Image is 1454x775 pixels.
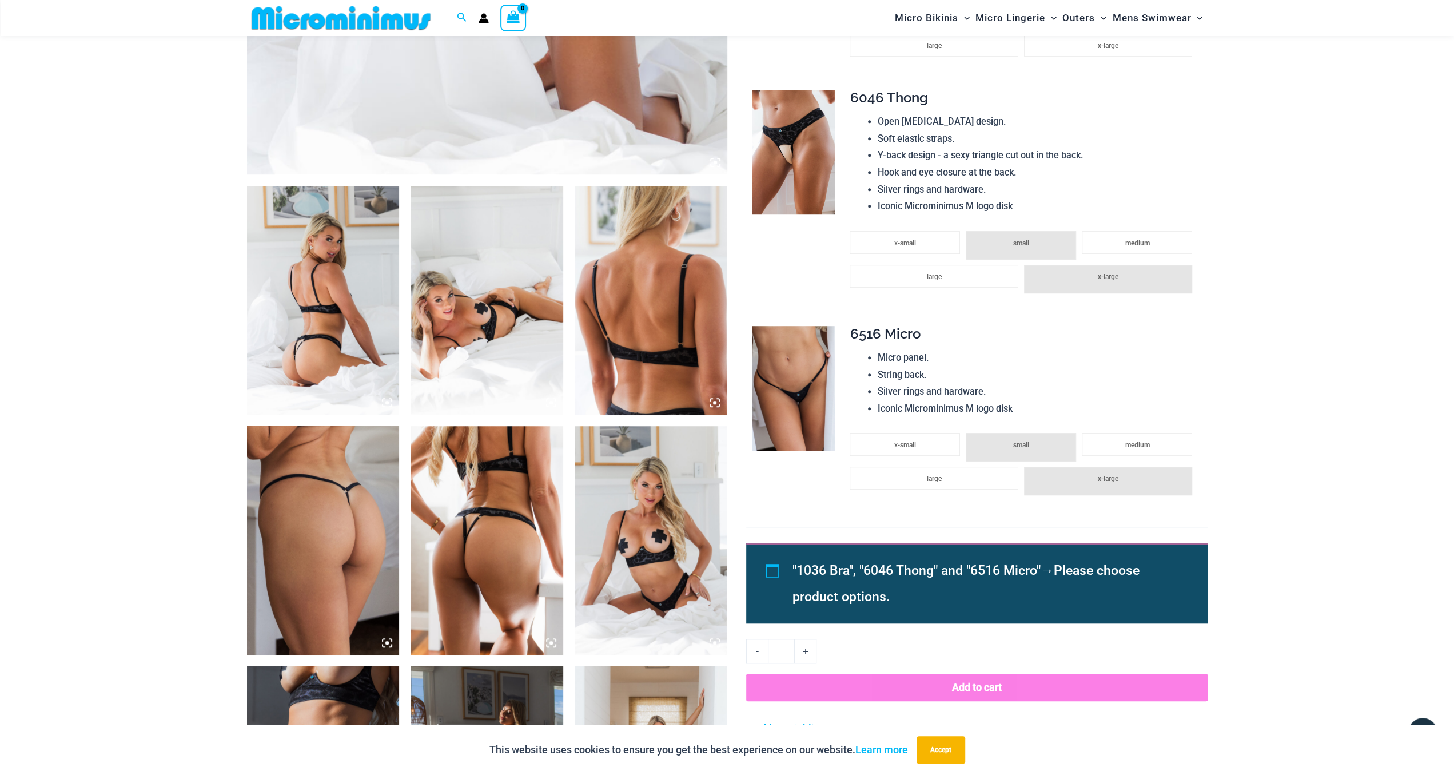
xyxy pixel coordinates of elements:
span: Micro Bikinis [895,3,958,33]
input: Product quantity [768,639,795,663]
li: Soft elastic straps. [878,130,1198,148]
li: Micro panel. [878,349,1198,367]
img: MM SHOP LOGO FLAT [247,5,435,31]
li: Silver rings and hardware. [878,181,1198,198]
span: x-small [894,441,916,449]
a: Search icon link [457,11,467,25]
span: medium [1125,441,1149,449]
span: small [1013,441,1029,449]
span: Menu Toggle [1045,3,1057,33]
a: Micro LingerieMenu ToggleMenu Toggle [973,3,1059,33]
li: → [792,558,1181,610]
li: x-small [850,231,960,254]
li: large [850,467,1018,490]
img: Nights Fall Silver Leopard 6516 Micro [247,426,400,655]
span: medium [1125,239,1149,247]
span: Menu Toggle [958,3,970,33]
span: large [927,273,942,281]
a: OutersMenu ToggleMenu Toggle [1059,3,1109,33]
li: x-small [850,433,960,456]
button: Accept [917,736,965,764]
span: Menu Toggle [1191,3,1202,33]
li: large [850,265,1018,288]
img: Nights Fall Silver Leopard 1036 Bra 6046 Thong [411,426,563,655]
img: Nights Fall Silver Leopard 6046 Thong [752,90,835,214]
span: x-small [894,239,916,247]
a: Account icon link [479,13,489,23]
li: Y-back design - a sexy triangle cut out in the back. [878,147,1198,164]
img: Nights Fall Silver Leopard 1036 Bra 6046 Thong [411,186,563,415]
span: Mens Swimwear [1112,3,1191,33]
img: Nights Fall Silver Leopard 1036 Bra [575,186,727,415]
li: x-large [1024,34,1192,57]
a: - [746,639,768,663]
p: This website uses cookies to ensure you get the best experience on our website. [489,741,908,758]
a: + [795,639,816,663]
span: large [927,475,942,483]
li: Silver rings and hardware. [878,383,1198,400]
li: small [966,231,1076,260]
span: x-large [1098,42,1118,50]
span: "1036 Bra", "6046 Thong" and "6516 Micro" [792,563,1041,578]
span: small [1013,239,1029,247]
button: Add to cart [746,674,1207,701]
a: Mens SwimwearMenu ToggleMenu Toggle [1109,3,1205,33]
span: Add to Wishlist [753,722,822,734]
a: Micro BikinisMenu ToggleMenu Toggle [892,3,973,33]
li: medium [1082,433,1192,456]
span: x-large [1098,475,1118,483]
li: Iconic Microminimus M logo disk [878,400,1198,418]
span: x-large [1098,273,1118,281]
nav: Site Navigation [890,2,1208,34]
li: medium [1082,231,1192,254]
li: large [850,34,1018,57]
span: Micro Lingerie [975,3,1045,33]
img: Nights Fall Silver Leopard 6516 Micro [752,326,835,451]
a: View Shopping Cart, empty [500,5,527,31]
a: Learn more [855,744,908,756]
span: large [927,42,942,50]
li: x-large [1024,467,1192,495]
a: Add to Wishlist [746,720,822,737]
li: String back. [878,367,1198,384]
li: small [966,433,1076,462]
img: Nights Fall Silver Leopard 1036 Bra 6046 Thong [575,426,727,655]
span: 6516 Micro [850,325,920,342]
span: 6046 Thong [850,89,927,106]
li: x-large [1024,265,1192,293]
li: Hook and eye closure at the back. [878,164,1198,181]
li: Iconic Microminimus M logo disk [878,198,1198,215]
img: Nights Fall Silver Leopard 1036 Bra 6046 Thong [247,186,400,415]
span: Menu Toggle [1095,3,1106,33]
span: Outers [1062,3,1095,33]
li: Open [MEDICAL_DATA] design. [878,113,1198,130]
